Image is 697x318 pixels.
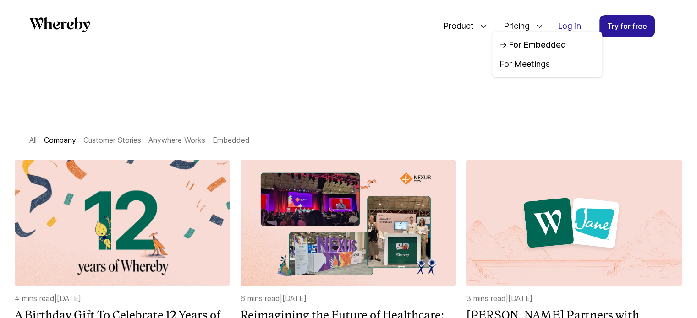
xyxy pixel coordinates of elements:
[29,135,37,145] a: All
[241,293,456,304] p: 6 mins read | [DATE]
[44,135,76,145] a: Company
[494,11,532,41] span: Pricing
[213,135,250,145] a: Embedded
[434,11,476,41] span: Product
[29,17,90,36] a: Whereby
[15,293,230,304] p: 4 mins read | [DATE]
[148,135,205,145] a: Anywhere Works
[599,15,655,37] a: Try for free
[29,17,90,32] svg: Whereby
[550,16,588,37] a: Log in
[499,58,595,70] a: For Meetings
[466,293,681,304] p: 3 mins read | [DATE]
[83,135,141,145] a: Customer Stories
[499,39,595,51] a: For Embedded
